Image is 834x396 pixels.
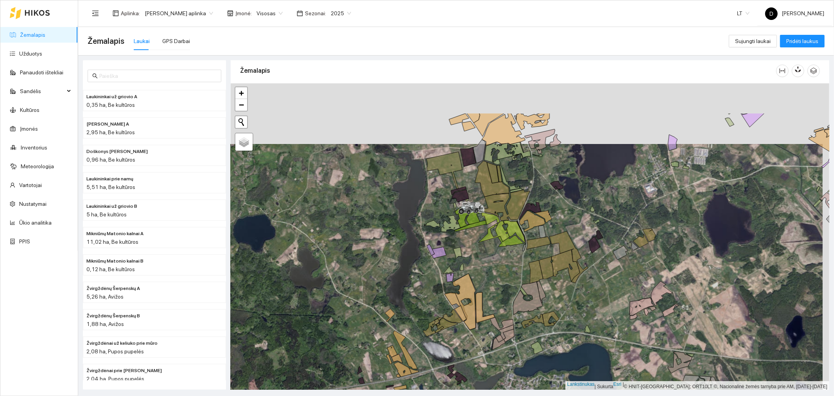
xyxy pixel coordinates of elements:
span: išdėstymas [113,10,119,16]
font: Doškonys [PERSON_NAME] [86,149,148,154]
font: 1,88 ha, Avižos [86,321,124,327]
span: Doškonys Sabonienė B. [86,148,148,155]
font: Žemalapis [88,36,124,46]
span: Laukininkai už griovio B [86,203,137,210]
font: Mikniūnų Matonio kalnai B [86,258,143,264]
a: Esri [613,382,622,387]
font: Laukininkai už griovio B [86,203,137,209]
a: Pridėti laukus [780,38,825,44]
font: + [239,88,244,98]
font: Mikniūnų Matonio kalnai A [86,231,143,236]
font: 0,12 ha, Be kultūros [86,266,135,272]
a: Nustatymai [19,201,47,207]
font: 0,96 ha, Be kultūros [86,157,135,163]
span: Visosas [256,7,283,19]
span: Donato Klimkevičiaus aplinka [145,7,213,19]
span: Doškonys Sabonienė A [86,121,129,128]
a: Atitolinti [235,99,247,111]
span: parduotuvė [227,10,233,16]
font: Įmonė [235,10,251,16]
span: kalendorius [297,10,303,16]
font: 2,08 ha, Pupos pupelės [86,348,144,355]
a: Vartotojai [19,182,42,188]
font: GPS Darbai [162,38,190,44]
font: 5,26 ha, Avižos [86,293,124,300]
a: Inventorius [21,144,47,151]
a: Sluoksniai [235,133,253,151]
span: Mikniūnų Matonio kalnai B [86,257,143,265]
span: paieška [92,73,98,79]
span: Mikniūnų Matonio kalnai A [86,230,143,238]
font: LT [737,10,743,16]
font: D [769,11,773,17]
font: Sujungti laukai [735,38,771,44]
button: Pridėti laukus [780,35,825,47]
font: Žvirgždėnai prie [PERSON_NAME] [86,368,162,373]
font: Žvirgždėnų Šerpenskų B [86,313,140,319]
a: Priartinti [235,87,247,99]
a: Sujungti laukai [729,38,777,44]
span: Žvirgždėnų Šerpenskų A [86,285,140,292]
font: | [623,382,624,387]
span: meniu sulankstymas [92,10,99,17]
a: Meteorologija [21,163,54,169]
a: PPIS [19,238,30,245]
span: 2025 [331,7,351,19]
a: Žemalapis [20,32,45,38]
span: stulpelio plotis [777,68,788,74]
font: Žvirgždėnų Šerpenskų A [86,286,140,291]
a: Panaudoti ištekliai [20,69,63,76]
font: 2,04 ha, Pupos pupelės [86,376,144,382]
button: Pradėti naują paiešką [235,116,247,128]
span: Laukininkai prie namų [86,175,133,183]
span: Žemalapis [88,35,124,47]
font: Laukai [134,38,150,44]
font: 5 ha, Be kultūros [86,211,127,218]
button: stulpelio plotis [776,65,789,77]
a: Įmonės [20,126,38,132]
font: 11,02 ha, Be kultūros [86,239,138,245]
font: − [239,100,244,110]
span: Laukininkai už griovio A [86,93,137,101]
font: Žvirgždėnai už keliuko prie mūro [86,340,158,346]
span: Žvirgždėnai už keliuko prie mūro [86,340,158,347]
span: Žvirgždėnai prie mūro Močiutės [86,367,162,374]
font: Žemalapis [240,67,270,74]
span: LT [737,7,750,19]
font: : [251,10,252,16]
font: [PERSON_NAME] A [86,121,129,127]
font: Laukininkai už griovio A [86,94,137,99]
button: Sujungti laukai [729,35,777,47]
font: 0,35 ha, Be kultūros [86,102,135,108]
font: 2,95 ha, Be kultūros [86,129,135,135]
font: Laukininkai prie namų [86,176,133,182]
font: Sezonai [305,10,325,16]
a: Užduotys [19,50,42,57]
font: © HNIT-[GEOGRAPHIC_DATA]; ORT10LT ©, Nacionalinė žemės tarnyba prie AM, [DATE]-[DATE] [624,384,827,389]
button: meniu sulankstymas [88,5,103,21]
input: Paieška [99,72,217,80]
font: Visosas [256,10,276,16]
font: : [325,10,326,16]
font: Sandėlis [20,88,41,94]
span: Žvirgždėnų Šerpenskų B [86,312,140,320]
a: Lankstinukas [567,382,595,387]
font: Pridėti laukus [786,38,818,44]
font: 5,51 ha, Be kultūros [86,184,135,190]
font: [PERSON_NAME] [782,10,824,16]
font: : [139,10,140,16]
font: | Sukurta [595,384,613,389]
a: Ūkio analitika [19,220,52,226]
font: Aplinka [121,10,139,16]
a: Kultūros [20,107,39,113]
